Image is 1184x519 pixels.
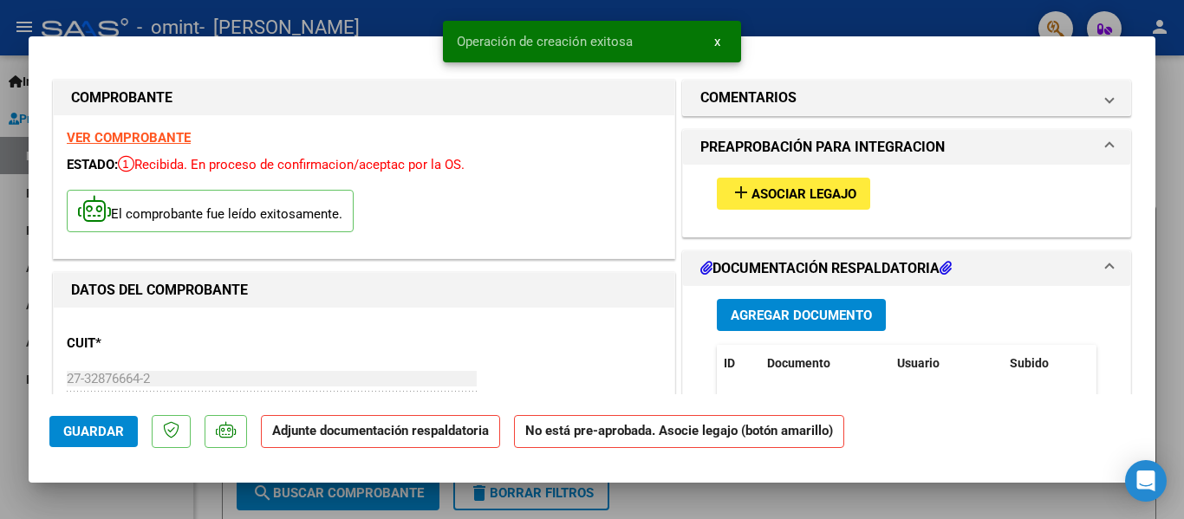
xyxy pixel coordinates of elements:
[731,182,751,203] mat-icon: add
[457,33,633,50] span: Operación de creación exitosa
[897,356,940,370] span: Usuario
[700,26,734,57] button: x
[751,186,856,202] span: Asociar Legajo
[683,165,1130,237] div: PREAPROBACIÓN PARA INTEGRACION
[724,356,735,370] span: ID
[767,356,830,370] span: Documento
[731,308,872,323] span: Agregar Documento
[1090,345,1176,382] datatable-header-cell: Acción
[700,88,797,108] h1: COMENTARIOS
[683,130,1130,165] mat-expansion-panel-header: PREAPROBACIÓN PARA INTEGRACION
[1003,345,1090,382] datatable-header-cell: Subido
[760,345,890,382] datatable-header-cell: Documento
[1010,356,1049,370] span: Subido
[717,299,886,331] button: Agregar Documento
[67,157,118,172] span: ESTADO:
[272,423,489,438] strong: Adjunte documentación respaldatoria
[514,415,844,449] strong: No está pre-aprobada. Asocie legajo (botón amarillo)
[71,282,248,298] strong: DATOS DEL COMPROBANTE
[683,81,1130,115] mat-expansion-panel-header: COMENTARIOS
[714,34,720,49] span: x
[700,137,945,158] h1: PREAPROBACIÓN PARA INTEGRACION
[49,416,138,447] button: Guardar
[67,190,354,232] p: El comprobante fue leído exitosamente.
[890,345,1003,382] datatable-header-cell: Usuario
[67,130,191,146] a: VER COMPROBANTE
[683,251,1130,286] mat-expansion-panel-header: DOCUMENTACIÓN RESPALDATORIA
[71,89,172,106] strong: COMPROBANTE
[700,258,952,279] h1: DOCUMENTACIÓN RESPALDATORIA
[118,157,465,172] span: Recibida. En proceso de confirmacion/aceptac por la OS.
[717,178,870,210] button: Asociar Legajo
[717,345,760,382] datatable-header-cell: ID
[67,334,245,354] p: CUIT
[63,424,124,439] span: Guardar
[1125,460,1167,502] div: Open Intercom Messenger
